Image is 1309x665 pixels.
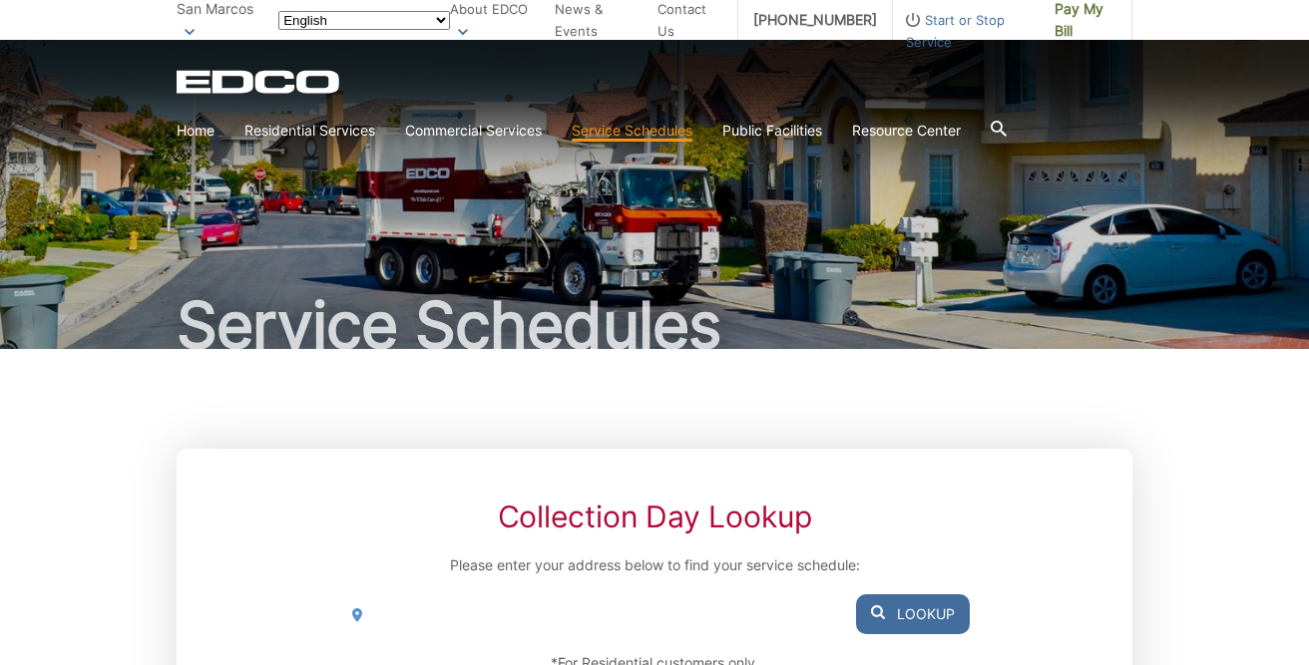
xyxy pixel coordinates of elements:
[405,120,542,142] a: Commercial Services
[572,120,692,142] a: Service Schedules
[177,293,1132,357] h1: Service Schedules
[856,594,970,634] button: Lookup
[177,70,342,94] a: EDCD logo. Return to the homepage.
[339,554,970,576] p: Please enter your address below to find your service schedule:
[278,11,450,30] select: Select a language
[177,120,215,142] a: Home
[244,120,375,142] a: Residential Services
[852,120,961,142] a: Resource Center
[722,120,822,142] a: Public Facilities
[339,499,970,534] h2: Collection Day Lookup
